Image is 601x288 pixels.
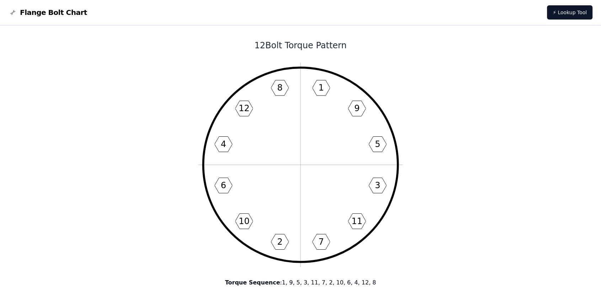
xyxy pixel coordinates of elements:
[375,139,380,149] text: 5
[239,216,249,226] text: 10
[277,237,282,247] text: 2
[110,278,491,287] p: : 1, 9, 5, 3, 11, 7, 2, 10, 6, 4, 12, 8
[375,180,380,190] text: 3
[547,5,592,20] a: ⚡ Lookup Tool
[318,83,324,93] text: 1
[351,216,362,226] text: 11
[9,7,87,17] a: Flange Bolt Chart LogoFlange Bolt Chart
[277,83,282,93] text: 8
[221,180,226,190] text: 6
[110,40,491,51] h1: 12 Bolt Torque Pattern
[239,103,249,113] text: 12
[225,279,280,286] b: Torque Sequence
[354,103,360,113] text: 9
[9,8,17,17] img: Flange Bolt Chart Logo
[221,139,226,149] text: 4
[20,7,87,17] span: Flange Bolt Chart
[318,237,324,247] text: 7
